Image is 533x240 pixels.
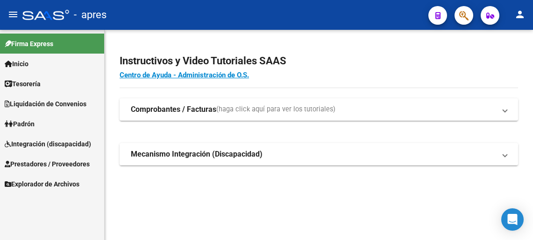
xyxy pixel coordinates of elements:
div: Open Intercom Messenger [501,208,524,231]
span: Explorador de Archivos [5,179,79,189]
span: - apres [74,5,107,25]
span: Liquidación de Convenios [5,99,86,109]
mat-icon: menu [7,9,19,20]
span: Inicio [5,59,28,69]
mat-expansion-panel-header: Mecanismo Integración (Discapacidad) [120,143,518,165]
span: Tesorería [5,79,41,89]
strong: Comprobantes / Facturas [131,104,216,115]
a: Centro de Ayuda - Administración de O.S. [120,71,249,79]
mat-icon: person [514,9,526,20]
h2: Instructivos y Video Tutoriales SAAS [120,52,518,70]
span: Prestadores / Proveedores [5,159,90,169]
span: Padrón [5,119,35,129]
span: (haga click aquí para ver los tutoriales) [216,104,335,115]
span: Integración (discapacidad) [5,139,91,149]
strong: Mecanismo Integración (Discapacidad) [131,149,263,159]
mat-expansion-panel-header: Comprobantes / Facturas(haga click aquí para ver los tutoriales) [120,98,518,121]
span: Firma Express [5,39,53,49]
